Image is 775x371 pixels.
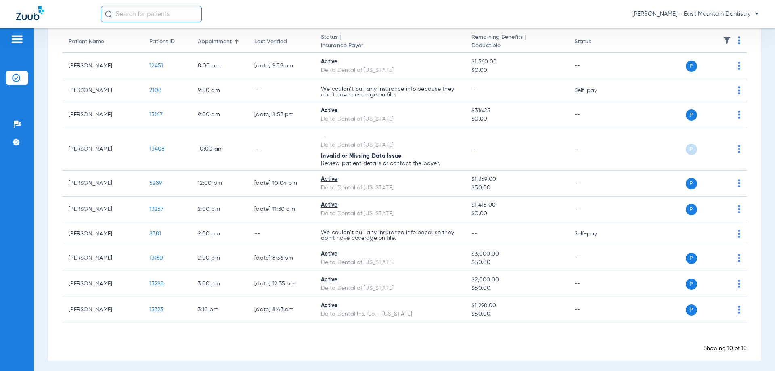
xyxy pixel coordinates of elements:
span: $0.00 [471,115,561,124]
td: 3:10 PM [191,297,248,323]
td: 9:00 AM [191,102,248,128]
span: $1,298.00 [471,302,561,310]
span: $50.00 [471,284,561,293]
p: We couldn’t pull any insurance info because they don’t have coverage on file. [321,86,459,98]
td: -- [248,79,314,102]
div: Delta Dental of [US_STATE] [321,66,459,75]
th: Status [568,31,622,53]
img: group-dot-blue.svg [738,306,740,314]
th: Remaining Benefits | [465,31,568,53]
td: [DATE] 11:30 AM [248,197,314,222]
div: Delta Dental Ins. Co. - [US_STATE] [321,310,459,319]
div: Delta Dental of [US_STATE] [321,258,459,267]
img: group-dot-blue.svg [738,205,740,213]
td: -- [568,197,622,222]
img: group-dot-blue.svg [738,179,740,187]
span: 13288 [149,281,164,287]
td: -- [568,128,622,171]
td: -- [568,53,622,79]
span: $50.00 [471,184,561,192]
img: group-dot-blue.svg [738,36,740,44]
img: group-dot-blue.svg [738,230,740,238]
td: 2:00 PM [191,245,248,271]
td: [DATE] 12:35 PM [248,271,314,297]
td: [PERSON_NAME] [62,102,143,128]
span: P [686,279,697,290]
span: P [686,109,697,121]
span: $316.25 [471,107,561,115]
div: Delta Dental of [US_STATE] [321,284,459,293]
span: 13323 [149,307,163,312]
td: [PERSON_NAME] [62,245,143,271]
span: Showing 10 of 10 [704,346,747,351]
img: group-dot-blue.svg [738,86,740,94]
span: 12451 [149,63,163,69]
span: $0.00 [471,66,561,75]
p: We couldn’t pull any insurance info because they don’t have coverage on file. [321,230,459,241]
td: 12:00 PM [191,171,248,197]
span: $1,415.00 [471,201,561,210]
td: 3:00 PM [191,271,248,297]
td: -- [248,128,314,171]
div: -- [321,132,459,141]
img: group-dot-blue.svg [738,254,740,262]
div: Delta Dental of [US_STATE] [321,115,459,124]
td: [PERSON_NAME] [62,297,143,323]
span: 13408 [149,146,165,152]
td: [DATE] 8:53 PM [248,102,314,128]
div: Active [321,58,459,66]
span: P [686,144,697,155]
span: $1,359.00 [471,175,561,184]
span: $2,000.00 [471,276,561,284]
div: Patient Name [69,38,104,46]
td: -- [568,245,622,271]
div: Active [321,201,459,210]
div: Patient ID [149,38,185,46]
span: 13160 [149,255,163,261]
span: 5289 [149,180,162,186]
img: group-dot-blue.svg [738,62,740,70]
img: filter.svg [723,36,731,44]
span: Deductible [471,42,561,50]
div: Appointment [198,38,232,46]
img: group-dot-blue.svg [738,111,740,119]
td: [PERSON_NAME] [62,197,143,222]
td: [PERSON_NAME] [62,79,143,102]
div: Delta Dental of [US_STATE] [321,184,459,192]
span: 13147 [149,112,163,117]
td: [PERSON_NAME] [62,271,143,297]
span: 13257 [149,206,163,212]
p: Review patient details or contact the payer. [321,161,459,166]
td: [DATE] 10:04 PM [248,171,314,197]
span: 2108 [149,88,161,93]
td: 2:00 PM [191,222,248,245]
td: [PERSON_NAME] [62,53,143,79]
span: P [686,204,697,215]
img: hamburger-icon [10,34,23,44]
div: Delta Dental of [US_STATE] [321,210,459,218]
img: group-dot-blue.svg [738,145,740,153]
td: [DATE] 9:59 PM [248,53,314,79]
div: Last Verified [254,38,308,46]
span: -- [471,146,478,152]
input: Search for patients [101,6,202,22]
td: [DATE] 8:43 AM [248,297,314,323]
div: Active [321,107,459,115]
span: [PERSON_NAME] - East Mountain Dentistry [632,10,759,18]
img: Zuub Logo [16,6,44,20]
span: P [686,253,697,264]
div: Active [321,175,459,184]
img: group-dot-blue.svg [738,280,740,288]
iframe: Chat Widget [735,332,775,371]
img: Search Icon [105,10,112,18]
span: -- [471,231,478,237]
span: $1,560.00 [471,58,561,66]
span: 8381 [149,231,161,237]
span: $0.00 [471,210,561,218]
td: -- [568,271,622,297]
span: P [686,178,697,189]
td: [PERSON_NAME] [62,222,143,245]
div: Appointment [198,38,241,46]
td: 10:00 AM [191,128,248,171]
